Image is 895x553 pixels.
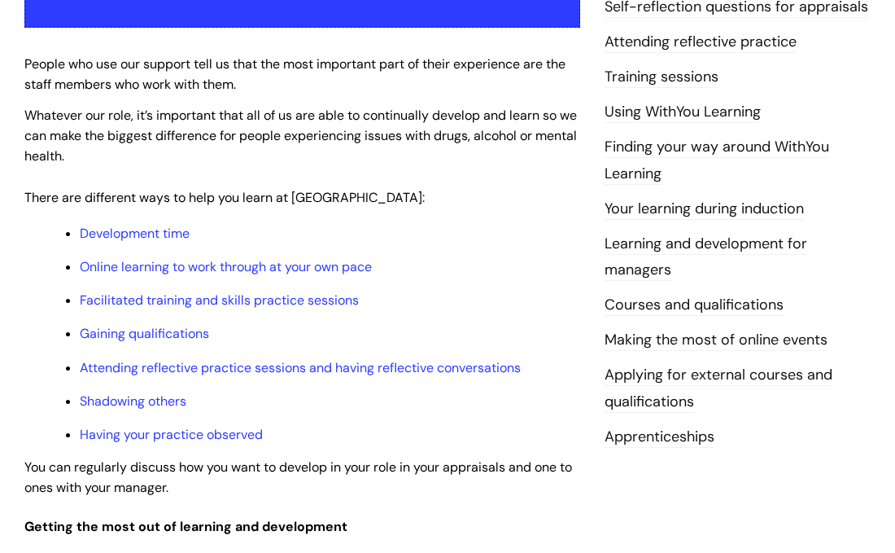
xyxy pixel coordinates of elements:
span: People who use our support tell us that the most important part of their experience are the staff... [24,55,565,93]
a: Training sessions [605,67,718,88]
a: Applying for external courses and qualifications [605,365,832,412]
a: Shadowing others [80,393,186,410]
a: Apprenticeships [605,427,714,448]
a: Attending reflective practice sessions and having reflective conversations [80,359,521,376]
a: Your learning during induction [605,199,804,220]
a: Learning and development for managers [605,234,807,281]
span: There are different ways to help you learn at [GEOGRAPHIC_DATA]: [24,189,425,206]
span: Getting the most out of learning and development [24,518,347,535]
span: Whatever our role, it’s important that all of us are able to continually develop and learn so we ... [24,107,577,165]
a: Facilitated training and skills practice sessions [80,292,359,309]
a: Making the most of online events [605,330,827,351]
a: Attending reflective practice [605,32,797,53]
a: Having your practice observed [80,426,263,443]
span: You can regularly discuss how you want to develop in your role in your appraisals and one to ones... [24,459,572,496]
a: Using WithYou Learning [605,102,761,123]
a: Development time [80,225,190,242]
a: Courses and qualifications [605,295,784,316]
a: Finding your way around WithYou Learning [605,137,829,184]
a: Online learning to work through at your own pace [80,258,372,275]
a: Gaining qualifications [80,325,209,342]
